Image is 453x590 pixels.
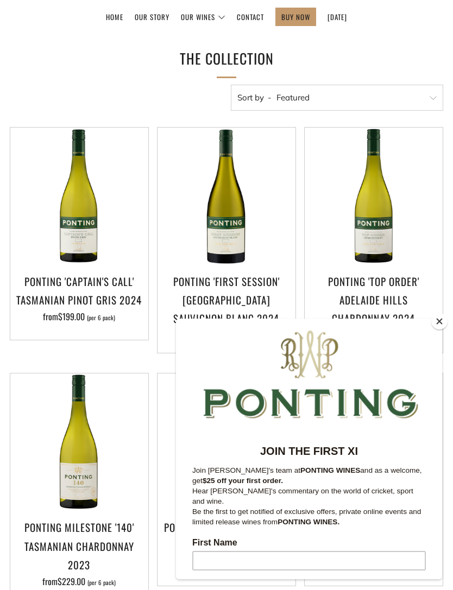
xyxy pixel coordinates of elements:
[305,272,443,340] a: Ponting 'Top Order' Adelaide Hills Chardonnay 2024 from$149.00 (per 6 pack)
[102,199,163,207] strong: PONTING WINES.
[135,8,169,26] a: Our Story
[281,8,310,26] a: BUY NOW
[16,518,143,574] h3: Ponting Milestone '140' Tasmanian Chardonnay 2023
[158,518,295,572] a: Ponting 'Rianna' Rosé 2024 from$149.00 (per 6 pack)
[237,8,264,26] a: Contact
[16,265,250,278] label: Last Name
[16,272,143,309] h3: Ponting 'Captain's Call' Tasmanian Pinot Gris 2024
[58,575,85,588] span: $229.00
[431,313,448,329] button: Close
[42,575,116,588] span: from
[163,518,290,536] h3: Ponting 'Rianna' Rosé 2024
[16,147,250,167] p: Join [PERSON_NAME]'s team at and as a welcome, get
[181,8,225,26] a: Our Wines
[16,310,250,323] label: Email
[16,389,243,436] span: We will send you a confirmation email to subscribe. I agree to sign up to the Ponting Wines newsl...
[328,8,347,26] a: [DATE]
[106,8,123,26] a: Home
[84,126,182,138] strong: JOIN THE FIRST XI
[43,310,115,323] span: from
[10,518,148,586] a: Ponting Milestone '140' Tasmanian Chardonnay 2023 from$229.00 (per 6 pack)
[16,167,250,188] p: Hear [PERSON_NAME]'s commentary on the world of cricket, sport and wine.
[158,272,295,340] a: Ponting 'First Session' [GEOGRAPHIC_DATA] Sauvignon Blanc 2024 from$149.00 (per 6 pack)
[16,356,250,376] input: Subscribe
[16,188,250,208] p: Be the first to get notified of exclusive offers, private online events and limited release wines...
[75,46,379,72] h1: The Collection
[58,310,85,323] span: $199.00
[10,272,148,326] a: Ponting 'Captain's Call' Tasmanian Pinot Gris 2024 from$199.00 (per 6 pack)
[87,315,115,321] span: (per 6 pack)
[310,272,437,328] h3: Ponting 'Top Order' Adelaide Hills Chardonnay 2024
[27,158,107,166] strong: $25 off your first order.
[16,219,250,232] label: First Name
[163,272,290,328] h3: Ponting 'First Session' [GEOGRAPHIC_DATA] Sauvignon Blanc 2024
[87,580,116,586] span: (per 6 pack)
[124,148,184,156] strong: PONTING WINES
